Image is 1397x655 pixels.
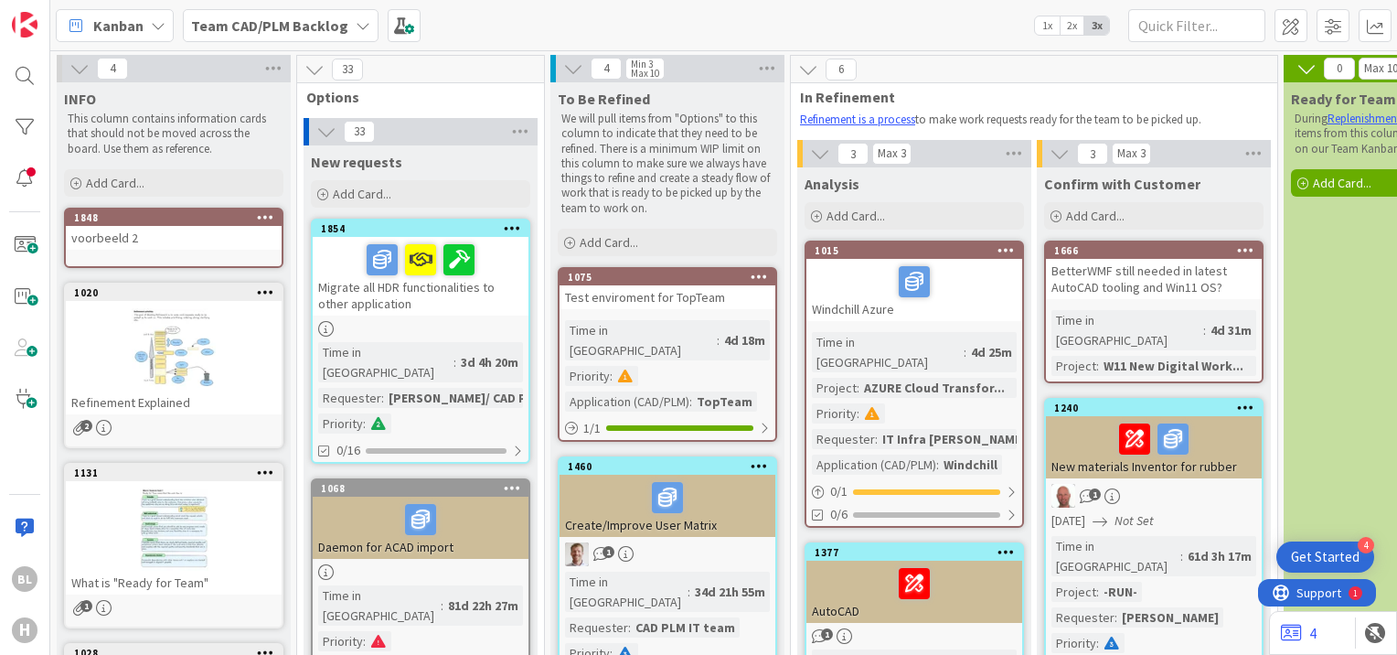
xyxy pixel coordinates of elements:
[1077,143,1108,165] span: 3
[800,113,1257,127] p: to make work requests ready for the team to be picked up.
[560,475,775,537] div: Create/Improve User Matrix
[1066,208,1125,224] span: Add Card...
[565,366,610,386] div: Priority
[1046,484,1262,508] div: RK
[313,237,528,316] div: Migrate all HDR functionalities to other application
[1099,356,1248,376] div: W11 New Digital Work...
[812,378,857,398] div: Project
[318,585,441,626] div: Time in [GEOGRAPHIC_DATA]
[689,392,692,412] span: :
[565,617,628,638] div: Requester
[1180,546,1183,566] span: :
[1044,175,1200,193] span: Confirm with Customer
[1276,542,1374,573] div: Open Get Started checklist, remaining modules: 4
[313,220,528,316] div: 1854Migrate all HDR functionalities to other application
[64,463,283,628] a: 1131What is "Ready for Team"
[1051,633,1096,653] div: Priority
[313,220,528,237] div: 1854
[318,342,453,382] div: Time in [GEOGRAPHIC_DATA]
[456,352,523,372] div: 3d 4h 20m
[583,419,601,438] span: 1 / 1
[1114,607,1117,628] span: :
[74,467,282,479] div: 1131
[313,480,528,497] div: 1068
[806,561,1022,623] div: AutoCAD
[1046,259,1262,299] div: BetterWMF still needed in latest AutoCAD tooling and Win11 OS?
[826,208,885,224] span: Add Card...
[631,69,659,78] div: Max 10
[321,222,528,235] div: 1854
[857,403,859,424] span: :
[1051,511,1085,531] span: [DATE]
[805,241,1024,528] a: 1015Windchill AzureTime in [GEOGRAPHIC_DATA]:4d 25mProject:AZURE Cloud Transfor...Priority:Reques...
[336,441,360,460] span: 0/16
[384,388,582,408] div: [PERSON_NAME]/ CAD PLM team
[1051,484,1075,508] img: RK
[565,542,589,566] img: BO
[381,388,384,408] span: :
[1281,622,1317,644] a: 4
[560,458,775,537] div: 1460Create/Improve User Matrix
[93,15,144,37] span: Kanban
[806,544,1022,561] div: 1377
[560,269,775,309] div: 1075Test enviroment for TopTeam
[565,572,688,612] div: Time in [GEOGRAPHIC_DATA]
[12,617,37,643] div: H
[191,16,348,35] b: Team CAD/PLM Backlog
[560,542,775,566] div: BO
[812,429,875,449] div: Requester
[1046,416,1262,478] div: New materials Inventor for rubber
[1096,582,1099,602] span: :
[344,121,375,143] span: 33
[66,285,282,414] div: 1020Refinement Explained
[453,352,456,372] span: :
[690,582,770,602] div: 34d 21h 55m
[311,153,402,171] span: New requests
[688,582,690,602] span: :
[806,544,1022,623] div: 1377AutoCAD
[74,211,282,224] div: 1848
[74,286,282,299] div: 1020
[806,259,1022,321] div: Windchill Azure
[1046,400,1262,416] div: 1240
[38,3,83,25] span: Support
[1117,149,1146,158] div: Max 3
[631,617,740,638] div: CAD PLM IT team
[717,330,720,350] span: :
[720,330,770,350] div: 4d 18m
[1046,242,1262,299] div: 1666BetterWMF still needed in latest AutoCAD tooling and Win11 OS?
[806,242,1022,321] div: 1015Windchill Azure
[610,366,613,386] span: :
[66,465,282,481] div: 1131
[66,209,282,250] div: 1848voorbeeld 2
[1084,16,1109,35] span: 3x
[875,429,878,449] span: :
[1358,537,1374,553] div: 4
[97,58,128,80] span: 4
[311,219,530,464] a: 1854Migrate all HDR functionalities to other applicationTime in [GEOGRAPHIC_DATA]:3d 4h 20mReques...
[95,7,100,22] div: 1
[936,455,939,475] span: :
[565,320,717,360] div: Time in [GEOGRAPHIC_DATA]
[603,546,614,558] span: 1
[1046,400,1262,478] div: 1240New materials Inventor for rubber
[830,505,848,524] span: 0/6
[363,413,366,434] span: :
[1114,512,1154,529] i: Not Set
[80,600,92,612] span: 1
[1183,546,1256,566] div: 61d 3h 17m
[333,186,391,202] span: Add Card...
[1054,244,1262,257] div: 1666
[815,244,1022,257] div: 1015
[363,631,366,651] span: :
[1206,320,1256,340] div: 4d 31m
[812,455,936,475] div: Application (CAD/PLM)
[815,546,1022,559] div: 1377
[12,12,37,38] img: Visit kanbanzone.com
[1291,90,1396,108] span: Ready for Team
[313,497,528,559] div: Daemon for ACAD import
[1096,633,1099,653] span: :
[1051,310,1203,350] div: Time in [GEOGRAPHIC_DATA]
[560,417,775,440] div: 1/1
[558,267,777,442] a: 1075Test enviroment for TopTeamTime in [GEOGRAPHIC_DATA]:4d 18mPriority:Application (CAD/PLM):Top...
